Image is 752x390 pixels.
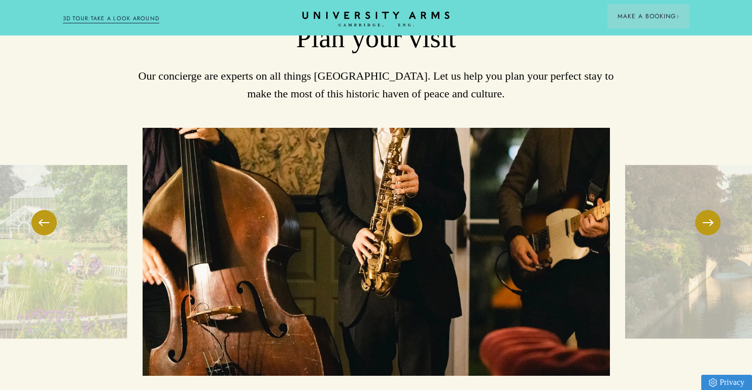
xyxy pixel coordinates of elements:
img: Arrow icon [676,15,679,18]
a: 3D TOUR:TAKE A LOOK AROUND [63,14,160,23]
button: Make a BookingArrow icon [607,4,690,28]
h2: Plan your visit [63,22,690,55]
button: Previous Slide [31,210,57,235]
a: Privacy [701,375,752,390]
img: Privacy [709,378,717,387]
button: Next Slide [695,210,721,235]
p: Our concierge are experts on all things [GEOGRAPHIC_DATA]. Let us help you plan your perfect stay... [63,67,690,102]
a: Home [302,12,450,27]
span: Make a Booking [618,12,679,21]
img: image-573a15625ecc08a3a1e8ed169916b84ebf616e1d-2160x1440-jpg [143,128,610,376]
